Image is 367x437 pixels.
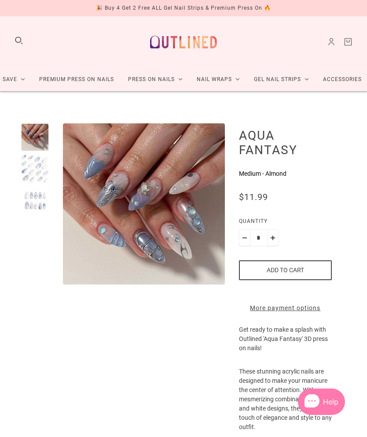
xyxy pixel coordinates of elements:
button: Plus [267,230,279,246]
a: Account [327,37,336,47]
button: Minus [239,230,250,246]
div: 🎉 Buy 4 Get 2 Free ALL Gel Nail Strips & Premium Press On 🔥 [96,4,271,13]
a: Cart [343,37,353,47]
button: Add to cart [239,260,332,280]
label: Quantity [239,217,332,230]
a: Nail Wraps [190,68,247,91]
a: Press On Nails [121,68,190,91]
a: Premium Press On Nails [32,68,121,91]
p: Get ready to make a splash with Outlined 'Aqua Fantasy' 3D press on nails! [239,325,332,367]
button: Search [14,36,24,45]
span: $11.99 [239,192,268,202]
a: Outlined [145,23,222,61]
p: Medium - Almond [239,169,332,178]
a: More payment options [239,304,332,313]
img: Aqua Fantasy - Press On Nails [63,123,224,285]
modal-trigger: Enlarge product image [63,123,224,285]
a: Gel Nail Strips [247,68,316,91]
h1: Aqua Fantasy [239,128,332,157]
